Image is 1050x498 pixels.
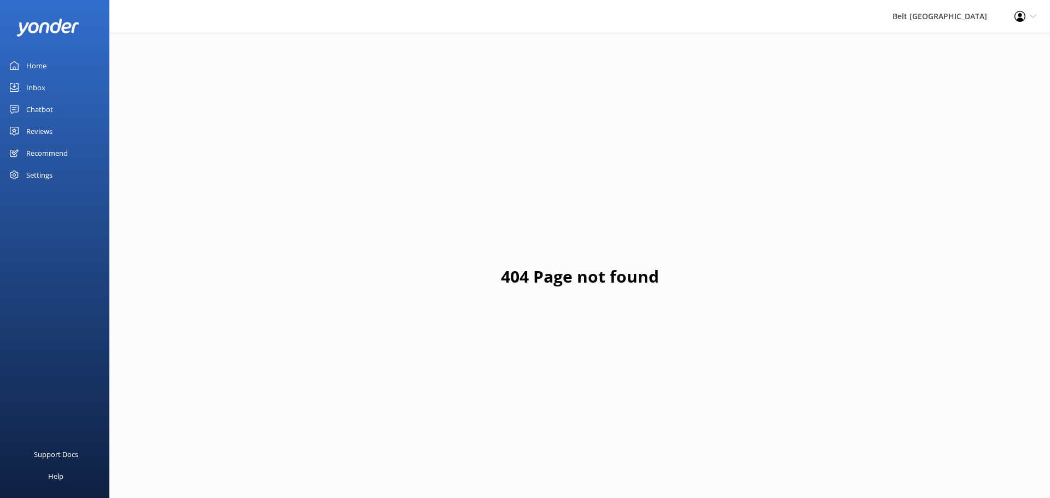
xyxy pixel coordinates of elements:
[26,98,53,120] div: Chatbot
[26,55,46,77] div: Home
[26,120,52,142] div: Reviews
[48,465,63,487] div: Help
[26,142,68,164] div: Recommend
[501,263,659,290] h1: 404 Page not found
[34,443,78,465] div: Support Docs
[16,19,79,37] img: yonder-white-logo.png
[26,164,52,186] div: Settings
[26,77,45,98] div: Inbox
